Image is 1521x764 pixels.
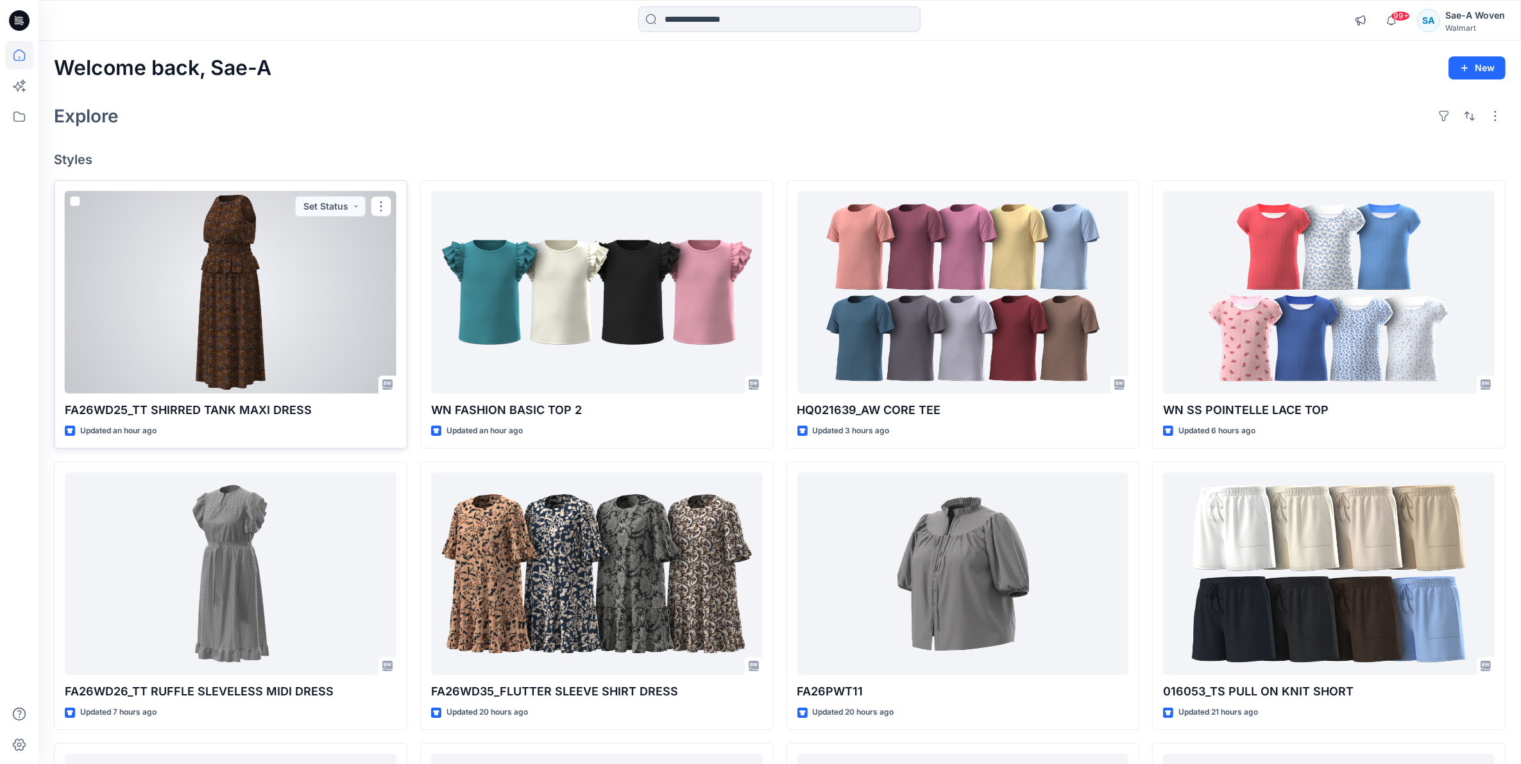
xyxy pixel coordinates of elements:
[80,424,157,438] p: Updated an hour ago
[813,706,894,719] p: Updated 20 hours ago
[65,191,396,394] a: FA26WD25_TT SHIRRED TANK MAXI DRESS
[65,683,396,701] p: FA26WD26_TT RUFFLE SLEVELESS MIDI DRESS
[65,472,396,676] a: FA26WD26_TT RUFFLE SLEVELESS MIDI DRESS
[1163,472,1495,676] a: 016053_TS PULL ON KNIT SHORT
[797,191,1129,394] a: HQ021639_AW CORE TEE
[431,401,763,419] p: WN FASHION BASIC TOP 2
[54,106,119,126] h2: Explore
[797,401,1129,419] p: HQ021639_AW CORE TEE
[1445,23,1505,33] div: Walmart
[1417,9,1440,32] div: SA
[1178,706,1258,719] p: Updated 21 hours ago
[1163,683,1495,701] p: 016053_TS PULL ON KNIT SHORT
[431,191,763,394] a: WN FASHION BASIC TOP 2
[1391,11,1410,21] span: 99+
[54,152,1506,167] h4: Styles
[1178,424,1255,438] p: Updated 6 hours ago
[446,706,528,719] p: Updated 20 hours ago
[813,424,890,438] p: Updated 3 hours ago
[1445,8,1505,23] div: Sae-A Woven
[797,683,1129,701] p: FA26PWT11
[1163,401,1495,419] p: WN SS POINTELLE LACE TOP
[431,683,763,701] p: FA26WD35_FLUTTER SLEEVE SHIRT DRESS
[1449,56,1506,79] button: New
[431,472,763,676] a: FA26WD35_FLUTTER SLEEVE SHIRT DRESS
[797,472,1129,676] a: FA26PWT11
[65,401,396,419] p: FA26WD25_TT SHIRRED TANK MAXI DRESS
[80,706,157,719] p: Updated 7 hours ago
[446,424,523,438] p: Updated an hour ago
[1163,191,1495,394] a: WN SS POINTELLE LACE TOP
[54,56,271,80] h2: Welcome back, Sae-A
